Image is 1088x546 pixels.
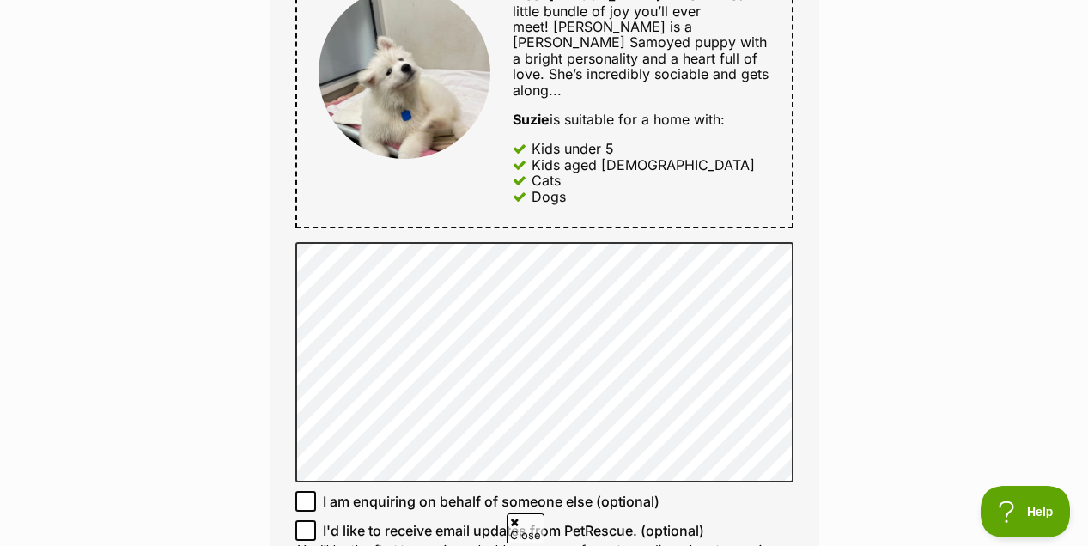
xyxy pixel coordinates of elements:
div: is suitable for a home with: [513,112,769,127]
div: Kids aged [DEMOGRAPHIC_DATA] [532,157,755,173]
div: Dogs [532,189,566,204]
span: I'd like to receive email updates from PetRescue. (optional) [323,520,704,541]
span: I am enquiring on behalf of someone else (optional) [323,491,659,512]
span: Close [507,513,544,543]
strong: Suzie [513,111,550,128]
iframe: Help Scout Beacon - Open [981,486,1071,537]
div: Cats [532,173,561,188]
div: Kids under 5 [532,141,614,156]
